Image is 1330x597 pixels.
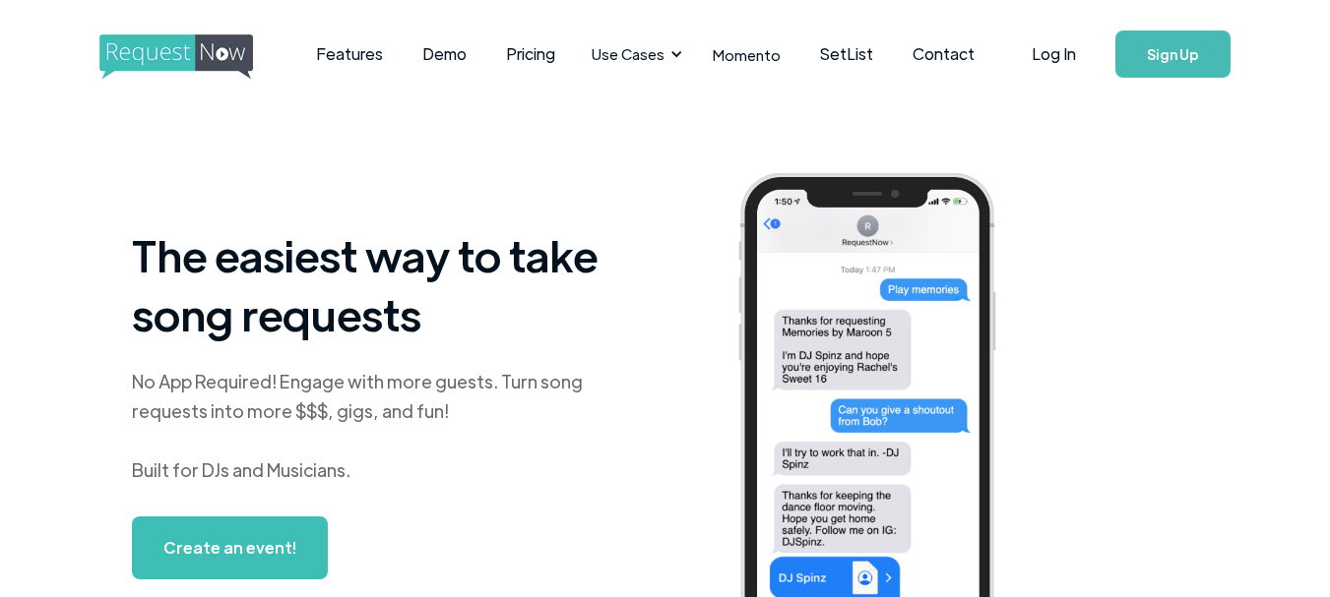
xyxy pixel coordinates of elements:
[1012,20,1096,89] a: Log In
[893,24,994,85] a: Contact
[693,26,800,84] a: Momento
[580,24,688,85] div: Use Cases
[99,34,289,80] img: requestnow logo
[1115,30,1231,78] a: Sign Up
[132,516,328,579] a: Create an event!
[800,24,893,85] a: SetList
[99,34,247,74] a: home
[132,225,624,343] h1: The easiest way to take song requests
[592,43,665,65] div: Use Cases
[296,24,403,85] a: Features
[132,367,624,485] div: No App Required! Engage with more guests. Turn song requests into more $$$, gigs, and fun! Built ...
[403,24,486,85] a: Demo
[486,24,575,85] a: Pricing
